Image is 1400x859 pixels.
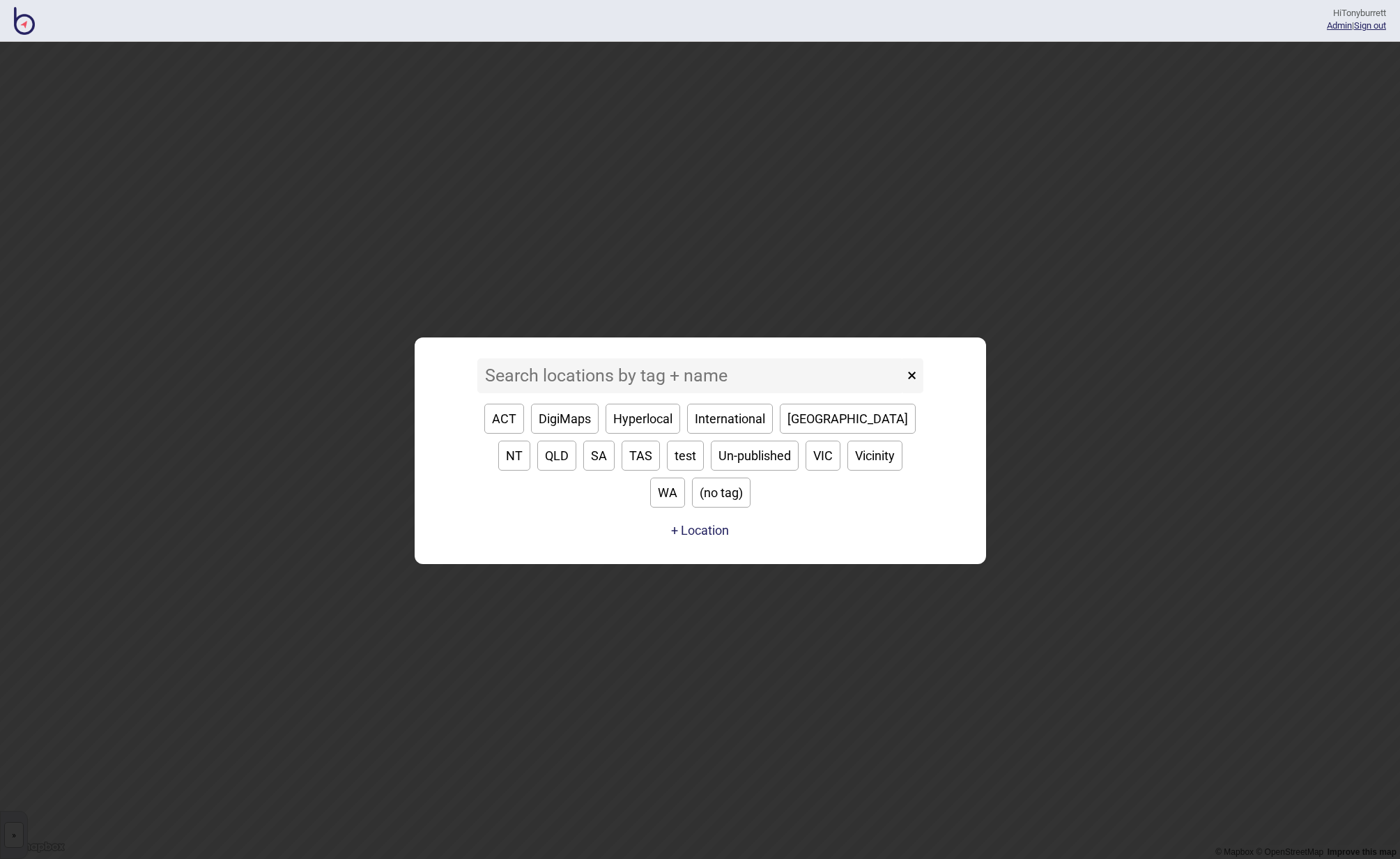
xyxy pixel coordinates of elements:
button: QLD [537,441,576,471]
input: Search locations by tag + name [477,358,904,393]
button: [GEOGRAPHIC_DATA] [780,404,916,434]
button: + Location [671,523,729,538]
a: + Location [668,518,732,543]
button: test [667,441,704,471]
button: NT [498,441,530,471]
button: Sign out [1354,20,1386,31]
button: TAS [622,441,660,471]
span: | [1327,20,1354,31]
button: SA [583,441,615,471]
button: VIC [806,441,840,471]
button: Vicinity [847,441,902,471]
button: (no tag) [692,478,751,508]
button: ACT [484,404,524,434]
button: DigiMaps [531,404,599,434]
div: Hi Tonyburrett [1327,7,1386,20]
a: Admin [1327,20,1352,31]
button: International [687,404,773,434]
button: WA [650,478,685,508]
button: Hyperlocal [606,404,680,434]
button: × [900,358,923,393]
img: BindiMaps CMS [14,7,35,35]
button: Un-published [711,441,799,471]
